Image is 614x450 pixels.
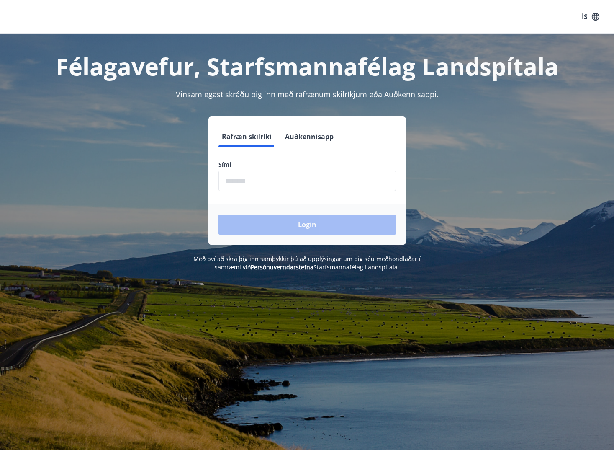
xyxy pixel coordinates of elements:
[218,160,396,169] label: Sími
[16,50,599,82] h1: Félagavefur, Starfsmannafélag Landspítala
[282,127,337,147] button: Auðkennisapp
[218,127,275,147] button: Rafræn skilríki
[176,89,439,99] span: Vinsamlegast skráðu þig inn með rafrænum skilríkjum eða Auðkennisappi.
[577,9,604,24] button: ÍS
[193,255,421,271] span: Með því að skrá þig inn samþykkir þú að upplýsingar um þig séu meðhöndlaðar í samræmi við Starfsm...
[251,263,313,271] a: Persónuverndarstefna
